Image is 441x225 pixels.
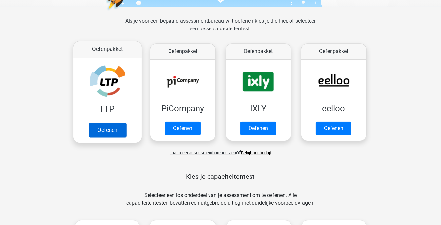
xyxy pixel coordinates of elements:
[89,123,126,137] a: Oefenen
[120,191,321,215] div: Selecteer een los onderdeel van je assessment om te oefenen. Alle capaciteitentesten bevatten een...
[165,122,201,135] a: Oefenen
[241,150,271,155] a: Bekijk per bedrijf
[170,150,236,155] span: Laat meer assessmentbureaus zien
[70,143,371,157] div: of
[81,173,361,180] h5: Kies je capaciteitentest
[120,17,321,41] div: Als je voor een bepaald assessmentbureau wilt oefenen kies je die hier, of selecteer een losse ca...
[240,122,276,135] a: Oefenen
[316,122,351,135] a: Oefenen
